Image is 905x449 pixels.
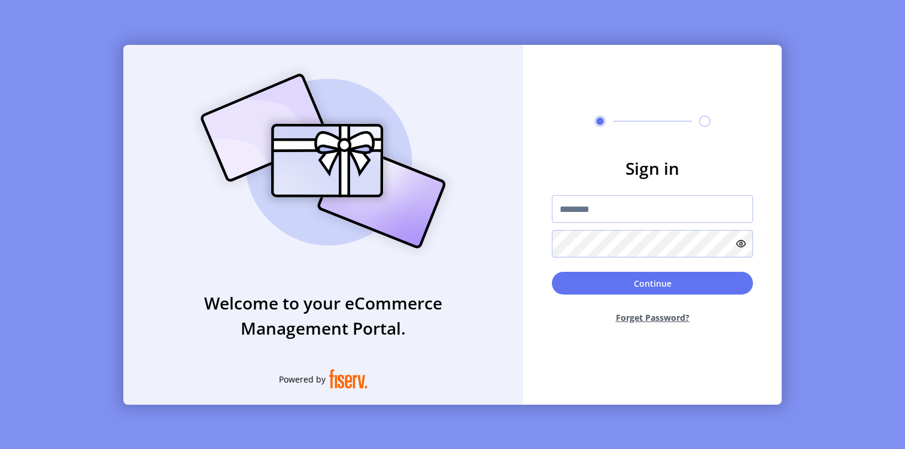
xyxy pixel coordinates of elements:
[552,302,753,333] button: Forget Password?
[183,60,464,262] img: card_Illustration.svg
[552,272,753,295] button: Continue
[552,156,753,181] h3: Sign in
[123,290,523,341] h3: Welcome to your eCommerce Management Portal.
[279,373,326,386] span: Powered by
